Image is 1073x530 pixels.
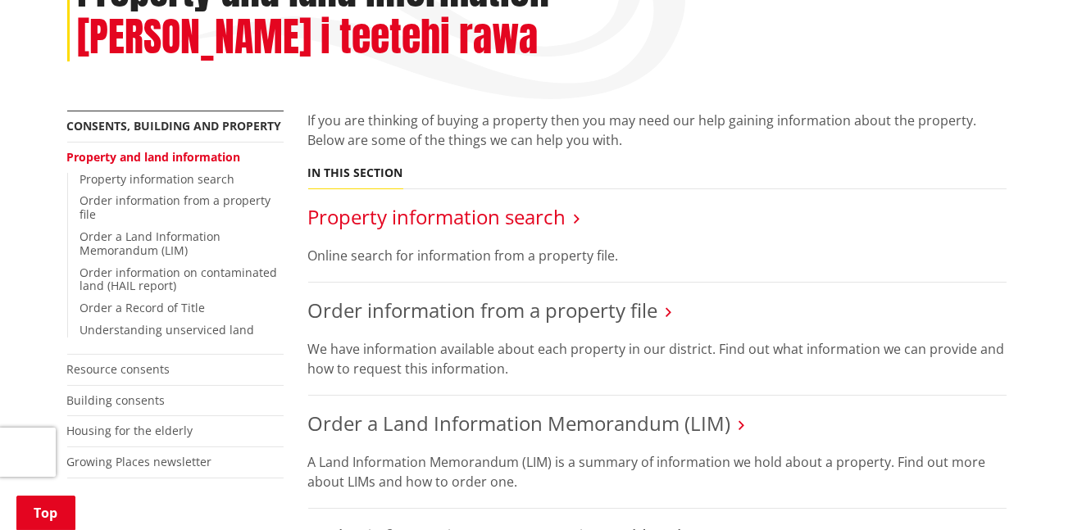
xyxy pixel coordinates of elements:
[308,452,1007,491] p: A Land Information Memorandum (LIM) is a summary of information we hold about a property. Find ou...
[67,454,212,469] a: Growing Places newsletter
[67,361,170,377] a: Resource consents
[308,339,1007,378] p: We have information available about each property in our district. Find out what information we c...
[80,265,278,294] a: Order information on contaminated land (HAIL report)
[67,423,193,438] a: Housing for the elderly
[80,193,271,222] a: Order information from a property file
[80,300,206,315] a: Order a Record of Title
[308,297,658,324] a: Order information from a property file
[308,166,403,180] h5: In this section
[67,149,241,165] a: Property and land information
[998,461,1057,520] iframe: Messenger Launcher
[67,392,166,408] a: Building consents
[308,203,566,230] a: Property information search
[78,14,539,61] h2: [PERSON_NAME] i teetehi rawa
[16,496,75,530] a: Top
[67,118,282,134] a: Consents, building and property
[308,111,1007,150] p: If you are thinking of buying a property then you may need our help gaining information about the...
[80,171,235,187] a: Property information search
[308,246,1007,265] p: Online search for information from a property file.
[308,410,731,437] a: Order a Land Information Memorandum (LIM)
[80,322,255,337] a: Understanding unserviced land
[80,229,221,258] a: Order a Land Information Memorandum (LIM)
